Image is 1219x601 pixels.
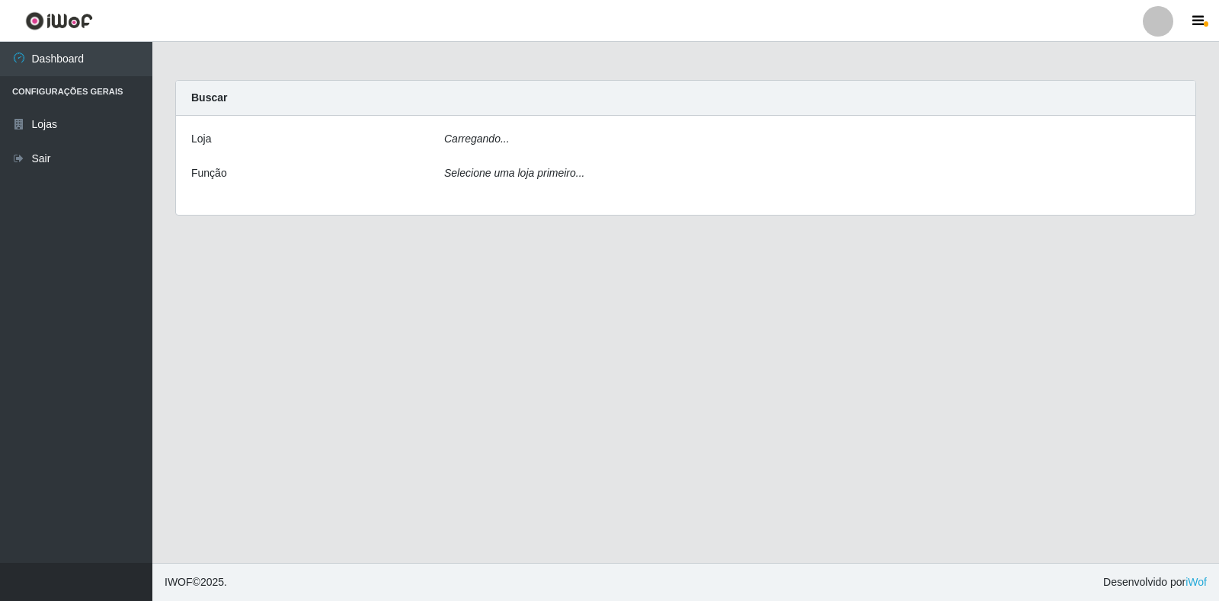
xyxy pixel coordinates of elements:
[191,91,227,104] strong: Buscar
[191,165,227,181] label: Função
[444,133,510,145] i: Carregando...
[1185,576,1207,588] a: iWof
[25,11,93,30] img: CoreUI Logo
[191,131,211,147] label: Loja
[444,167,584,179] i: Selecione uma loja primeiro...
[165,574,227,590] span: © 2025 .
[1103,574,1207,590] span: Desenvolvido por
[165,576,193,588] span: IWOF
